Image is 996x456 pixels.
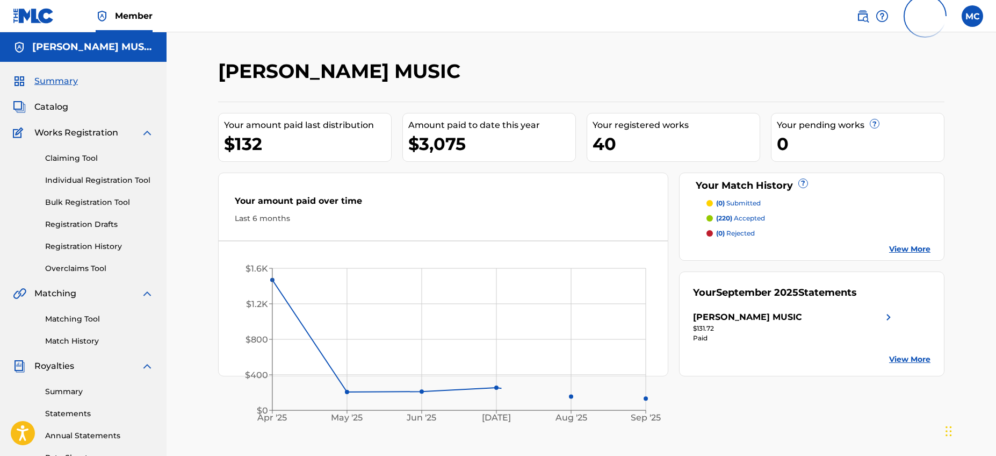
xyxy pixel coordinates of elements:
tspan: $1.6K [246,263,268,274]
a: Statements [45,408,154,419]
div: Your amount paid last distribution [224,119,391,132]
img: Accounts [13,41,26,54]
div: $132 [224,132,391,156]
span: Works Registration [34,126,118,139]
img: help [876,10,889,23]
a: Matching Tool [45,313,154,325]
a: Overclaims Tool [45,263,154,274]
a: Individual Registration Tool [45,175,154,186]
span: Summary [34,75,78,88]
span: (0) [716,199,725,207]
div: User Menu [962,5,983,27]
div: Drag [946,415,952,447]
p: rejected [716,229,755,238]
a: Registration Drafts [45,219,154,230]
a: Summary [45,386,154,397]
div: 0 [777,132,944,156]
a: Public Search [856,5,869,27]
img: Matching [13,287,26,300]
a: (220) accepted [706,213,931,223]
a: Match History [45,336,154,347]
div: 40 [593,132,760,156]
a: View More [889,244,930,255]
a: [PERSON_NAME] MUSICright chevron icon$131.72Paid [693,311,895,343]
img: expand [141,287,154,300]
img: MLC Logo [13,8,54,24]
img: search [856,10,869,23]
h2: [PERSON_NAME] MUSIC [218,59,466,83]
div: Amount paid to date this year [408,119,575,132]
a: View More [889,354,930,365]
span: Catalog [34,101,68,113]
img: Catalog [13,101,26,113]
a: Claiming Tool [45,153,154,164]
tspan: $400 [245,370,268,380]
a: Registration History [45,241,154,252]
span: Matching [34,287,76,300]
tspan: Apr '25 [257,413,287,423]
a: (0) submitted [706,198,931,208]
iframe: Chat Widget [942,404,996,456]
a: (0) rejected [706,229,931,238]
tspan: May '25 [331,413,363,423]
span: ? [870,119,879,128]
img: Works Registration [13,126,27,139]
span: Member [115,10,153,22]
tspan: $1.2K [246,299,268,309]
div: [PERSON_NAME] MUSIC [693,311,802,324]
a: Bulk Registration Tool [45,197,154,208]
p: accepted [716,213,765,223]
div: Your pending works [777,119,944,132]
img: Top Rightsholder [96,10,109,23]
tspan: Jun '25 [407,413,437,423]
span: Royalties [34,360,74,373]
img: Summary [13,75,26,88]
tspan: [DATE] [482,413,511,423]
img: expand [141,126,154,139]
div: Last 6 months [235,213,652,224]
img: expand [141,360,154,373]
h5: MIKE CASEY MUSIC [32,41,154,53]
span: September 2025 [716,287,798,298]
div: $3,075 [408,132,575,156]
span: (220) [716,214,732,222]
div: Help [876,5,889,27]
div: $131.72 [693,324,895,333]
span: ? [799,179,807,188]
img: Royalties [13,360,26,373]
tspan: $0 [257,405,268,416]
tspan: Aug '25 [555,413,587,423]
a: CatalogCatalog [13,101,68,113]
div: Your Statements [693,286,857,300]
div: Your amount paid over time [235,195,652,213]
p: submitted [716,198,761,208]
a: Annual Statements [45,430,154,441]
div: Your Match History [693,179,931,193]
a: SummarySummary [13,75,78,88]
span: (0) [716,229,725,237]
img: right chevron icon [882,311,895,324]
div: Paid [693,333,895,343]
tspan: $800 [246,334,268,345]
div: Your registered works [593,119,760,132]
tspan: Sep '25 [631,413,661,423]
